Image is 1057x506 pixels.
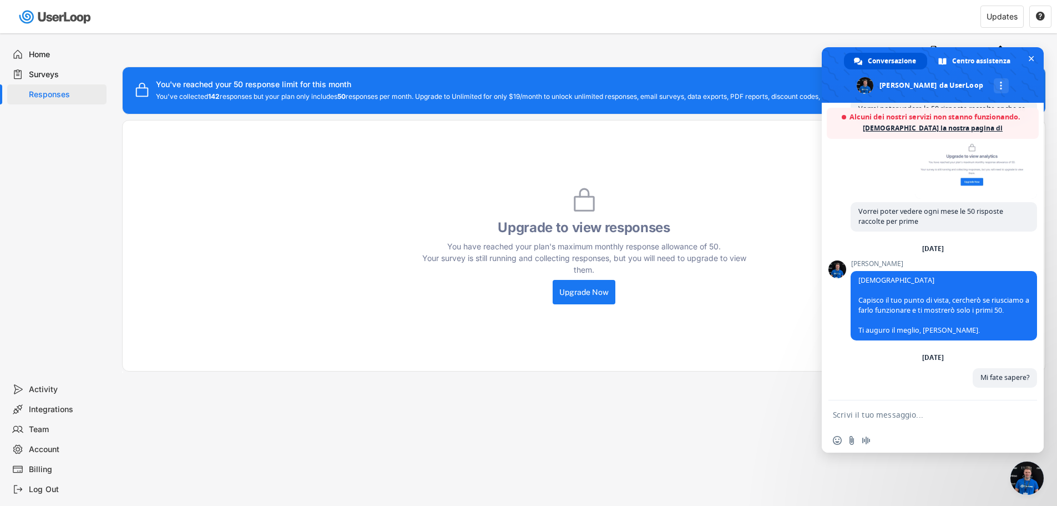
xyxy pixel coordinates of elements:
[858,207,1003,226] span: Vorrei poter vedere ogni mese le 50 risposte raccolte per prime
[868,53,916,69] span: Conversazione
[943,45,987,55] div: PDF Report
[952,53,1010,69] span: Centro assistenza
[863,123,1003,141] a: [DEMOGRAPHIC_DATA] la nostra pagina di stato
[851,260,1037,268] span: [PERSON_NAME]
[156,93,886,101] div: You've collected responses but your plan only includes responses per month. Upgrade to Unlimited ...
[847,436,856,445] span: Invia un file
[29,49,102,60] div: Home
[980,373,1029,382] span: Mi fate sapere?
[862,436,871,445] span: Registra un messaggio audio
[844,53,927,69] div: Conversazione
[858,275,1029,335] span: [DEMOGRAPHIC_DATA] Capisco il tuo punto di vista, cercherò se riusciamo a farlo funzionare e ti m...
[418,219,751,236] h4: Upgrade to view responses
[1025,53,1037,64] span: Chiudere la chat
[29,444,102,455] div: Account
[1010,462,1044,495] div: Chiudere la chat
[337,92,346,101] strong: 50
[833,436,842,445] span: Inserisci una emoji
[29,484,102,495] div: Log Out
[17,6,95,28] img: userloop-logo-01.svg
[858,104,1025,123] span: Vorrei poter vedere le 50 risposte raccolte anche se ho superato il limite e ne abbiamo collezion...
[833,410,1008,420] textarea: Scrivi il tuo messaggio...
[156,81,351,88] div: You've reached your 50 response limit for this month
[832,124,1033,133] span: per ulteriori aggiornamenti.
[832,113,1033,122] span: Alcuni dei nostri servizi non stanno funzionando.
[29,384,102,395] div: Activity
[29,404,102,415] div: Integrations
[29,69,102,80] div: Surveys
[29,424,102,435] div: Team
[928,53,1021,69] div: Centro assistenza
[1036,11,1045,21] text: 
[1009,45,1035,55] div: Export
[922,246,944,252] div: [DATE]
[29,89,102,100] div: Responses
[29,464,102,475] div: Billing
[994,78,1009,93] div: Altri canali
[987,13,1018,21] div: Updates
[208,92,220,101] strong: 142
[1035,12,1045,22] button: 
[553,280,615,304] button: Upgrade Now
[418,241,751,275] div: You have reached your plan's maximum monthly response allowance of 50. Your survey is still runni...
[922,354,944,361] div: [DATE]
